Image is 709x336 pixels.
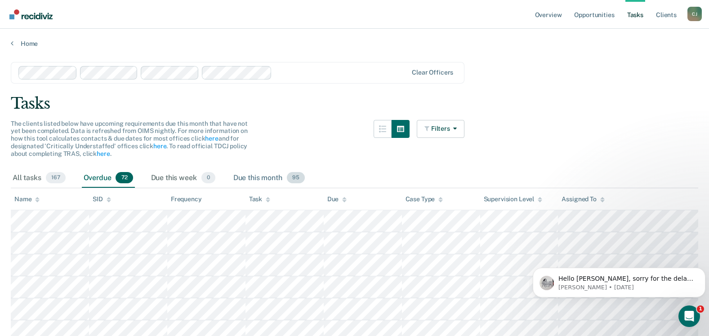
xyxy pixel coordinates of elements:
[327,195,347,203] div: Due
[82,168,135,188] div: Overdue72
[116,172,133,184] span: 72
[11,94,698,113] div: Tasks
[149,168,217,188] div: Due this week0
[287,172,305,184] span: 95
[36,276,54,282] span: Home
[171,195,202,203] div: Frequency
[153,142,166,150] a: here
[93,195,111,203] div: SID
[232,168,307,188] div: Due this month95
[41,210,138,228] button: Send us a message
[697,305,704,313] span: 1
[412,69,453,76] div: Clear officers
[90,253,180,289] button: Messages
[687,7,702,21] div: C J
[32,32,506,39] span: Hello [PERSON_NAME], sorry for the delay but you should now see yourself under region 2. Please l...
[484,195,543,203] div: Supervision Level
[97,150,110,157] a: here
[32,40,84,50] div: [PERSON_NAME]
[417,120,464,138] button: Filters
[86,40,111,50] div: • [DATE]
[9,9,53,19] img: Recidiviz
[10,31,28,49] img: Profile image for Kim
[46,172,66,184] span: 167
[406,195,443,203] div: Case Type
[529,249,709,312] iframe: Intercom notifications message
[201,172,215,184] span: 0
[205,135,218,142] a: here
[11,168,67,188] div: All tasks167
[67,4,115,19] h1: Messages
[11,120,248,157] span: The clients listed below have upcoming requirements due this month that have not yet been complet...
[11,40,698,48] a: Home
[249,195,270,203] div: Task
[14,195,40,203] div: Name
[687,7,702,21] button: Profile dropdown button
[562,195,604,203] div: Assigned To
[158,4,174,20] div: Close
[117,276,152,282] span: Messages
[678,305,700,327] iframe: Intercom live chat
